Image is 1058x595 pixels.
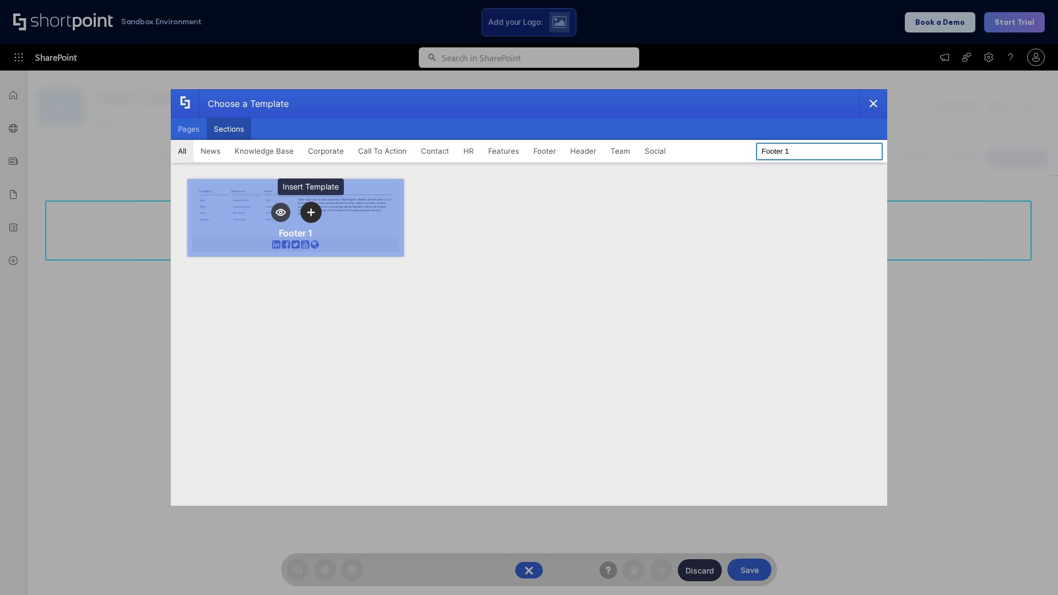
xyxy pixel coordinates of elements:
button: Pages [171,118,207,140]
button: Footer [526,140,563,162]
div: Choose a Template [199,90,289,117]
div: template selector [171,89,887,506]
button: Corporate [301,140,351,162]
button: Sections [207,118,251,140]
button: Social [638,140,673,162]
button: Contact [414,140,456,162]
input: Search [756,143,883,160]
button: Call To Action [351,140,414,162]
button: Team [603,140,638,162]
button: News [193,140,228,162]
iframe: Chat Widget [1003,542,1058,595]
button: HR [456,140,481,162]
button: Knowledge Base [228,140,301,162]
button: All [171,140,193,162]
button: Features [481,140,526,162]
div: Footer 1 [279,228,312,239]
button: Header [563,140,603,162]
